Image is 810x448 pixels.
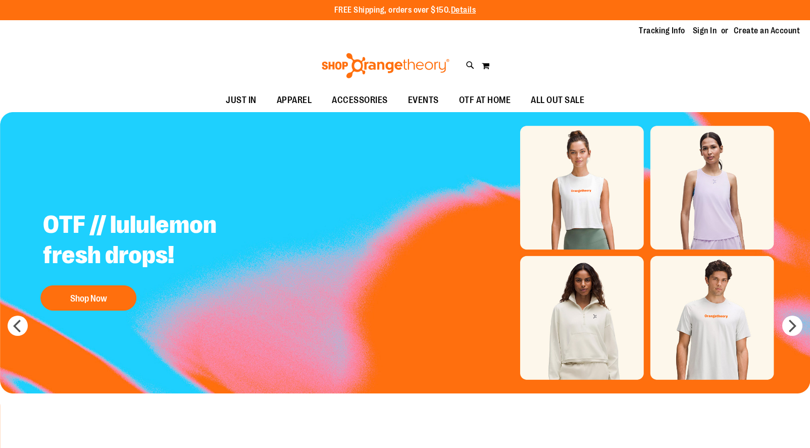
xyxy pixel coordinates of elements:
span: JUST IN [226,89,257,112]
span: APPAREL [277,89,312,112]
p: FREE Shipping, orders over $150. [334,5,476,16]
a: Tracking Info [639,25,685,36]
span: EVENTS [408,89,439,112]
a: Details [451,6,476,15]
span: ACCESSORIES [332,89,388,112]
button: next [782,316,802,336]
a: Sign In [693,25,717,36]
h2: OTF // lululemon fresh drops! [35,202,286,280]
span: OTF AT HOME [459,89,511,112]
img: Shop Orangetheory [320,53,451,78]
a: OTF // lululemon fresh drops! Shop Now [35,202,286,316]
button: prev [8,316,28,336]
button: Shop Now [40,285,136,311]
span: ALL OUT SALE [531,89,584,112]
a: Create an Account [734,25,800,36]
